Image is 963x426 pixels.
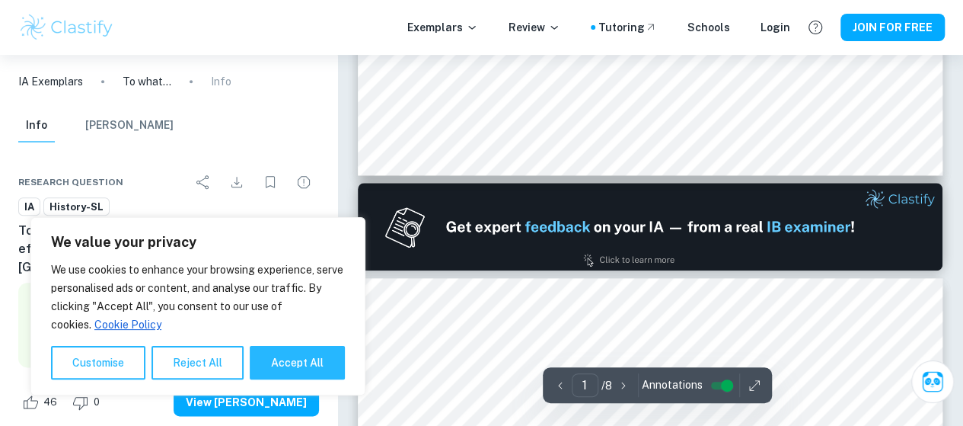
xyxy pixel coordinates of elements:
[151,346,244,380] button: Reject All
[18,197,40,216] a: IA
[44,200,109,215] span: History-SL
[289,167,319,197] div: Report issue
[18,73,83,90] a: IA Exemplars
[509,19,560,36] p: Review
[840,14,945,41] button: JOIN FOR FREE
[18,175,123,189] span: Research question
[222,167,252,197] div: Download
[51,346,145,380] button: Customise
[358,183,942,271] img: Ad
[598,19,657,36] a: Tutoring
[761,19,790,36] a: Login
[18,390,65,415] div: Like
[30,217,365,396] div: We value your privacy
[250,346,345,380] button: Accept All
[601,377,612,394] p: / 8
[18,109,55,143] button: Info
[255,167,285,197] div: Bookmark
[174,389,319,416] button: View [PERSON_NAME]
[188,167,218,197] div: Share
[211,73,231,90] p: Info
[642,377,703,393] span: Annotations
[43,197,110,216] a: History-SL
[407,19,478,36] p: Exemplars
[911,360,954,403] button: Ask Clai
[69,390,108,415] div: Dislike
[85,109,174,143] button: [PERSON_NAME]
[687,19,730,36] a: Schools
[19,200,40,215] span: IA
[51,261,345,334] p: We use cookies to enhance your browsing experience, serve personalised ads or content, and analys...
[18,12,115,43] img: Clastify logo
[94,318,162,332] a: Cookie Policy
[18,222,319,277] h6: To what extent did American code-breaking efforts influence the outcome of the Battle of [GEOGRAP...
[35,395,65,410] span: 46
[51,233,345,251] p: We value your privacy
[123,73,171,90] p: To what extent did American code-breaking efforts influence the outcome of the Battle of [GEOGRAP...
[85,395,108,410] span: 0
[802,14,828,40] button: Help and Feedback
